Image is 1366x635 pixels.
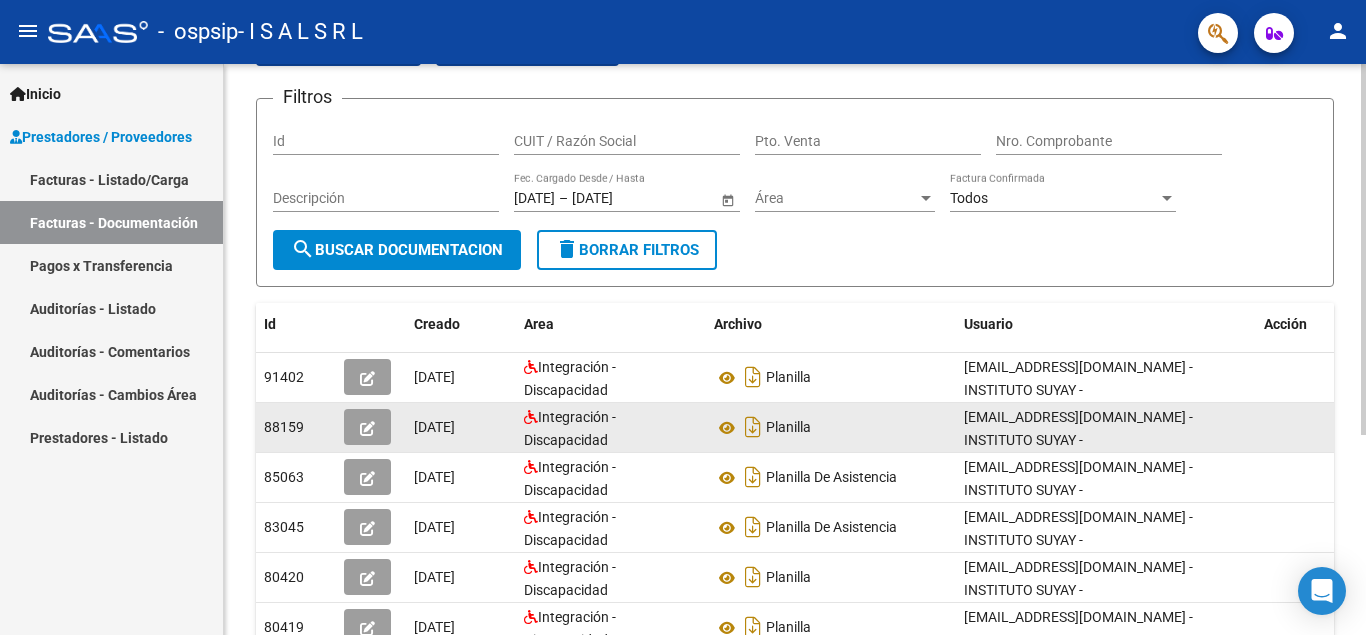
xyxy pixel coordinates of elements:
[572,190,670,207] input: Fecha fin
[514,190,555,207] input: Fecha inicio
[559,190,568,207] span: –
[414,469,455,485] span: [DATE]
[717,189,738,210] button: Open calendar
[964,459,1193,498] span: [EMAIL_ADDRESS][DOMAIN_NAME] - INSTITUTO SUYAY -
[714,316,762,332] span: Archivo
[273,230,521,270] button: Buscar Documentacion
[740,461,766,493] i: Descargar documento
[1264,316,1307,332] span: Acción
[740,411,766,443] i: Descargar documento
[516,303,706,346] datatable-header-cell: Area
[264,419,304,435] span: 88159
[414,519,455,535] span: [DATE]
[273,83,342,111] h3: Filtros
[524,316,554,332] span: Area
[766,520,897,536] span: Planilla De Asistencia
[964,509,1193,548] span: [EMAIL_ADDRESS][DOMAIN_NAME] - INSTITUTO SUYAY -
[524,459,616,498] span: Integración - Discapacidad
[264,569,304,585] span: 80420
[964,359,1193,398] span: [EMAIL_ADDRESS][DOMAIN_NAME] - INSTITUTO SUYAY -
[10,126,192,148] span: Prestadores / Proveedores
[740,361,766,393] i: Descargar documento
[1326,19,1350,43] mat-icon: person
[291,241,503,259] span: Buscar Documentacion
[766,420,811,436] span: Planilla
[414,619,455,635] span: [DATE]
[964,559,1193,598] span: [EMAIL_ADDRESS][DOMAIN_NAME] - INSTITUTO SUYAY -
[766,470,897,486] span: Planilla De Asistencia
[264,316,276,332] span: Id
[264,619,304,635] span: 80419
[158,10,238,54] span: - ospsip
[1298,567,1346,615] div: Open Intercom Messenger
[414,369,455,385] span: [DATE]
[264,469,304,485] span: 85063
[555,241,699,259] span: Borrar Filtros
[950,190,988,206] span: Todos
[256,303,336,346] datatable-header-cell: Id
[414,419,455,435] span: [DATE]
[524,409,616,448] span: Integración - Discapacidad
[238,10,363,54] span: - I S A L S R L
[524,359,616,398] span: Integración - Discapacidad
[766,570,811,586] span: Planilla
[964,316,1013,332] span: Usuario
[740,561,766,593] i: Descargar documento
[740,511,766,543] i: Descargar documento
[406,303,516,346] datatable-header-cell: Creado
[414,316,460,332] span: Creado
[524,559,616,598] span: Integración - Discapacidad
[264,519,304,535] span: 83045
[755,190,917,207] span: Área
[537,230,717,270] button: Borrar Filtros
[291,237,315,261] mat-icon: search
[264,369,304,385] span: 91402
[766,370,811,386] span: Planilla
[524,509,616,548] span: Integración - Discapacidad
[414,569,455,585] span: [DATE]
[16,19,40,43] mat-icon: menu
[10,83,61,105] span: Inicio
[964,409,1193,448] span: [EMAIL_ADDRESS][DOMAIN_NAME] - INSTITUTO SUYAY -
[1256,303,1356,346] datatable-header-cell: Acción
[956,303,1256,346] datatable-header-cell: Usuario
[555,237,579,261] mat-icon: delete
[706,303,956,346] datatable-header-cell: Archivo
